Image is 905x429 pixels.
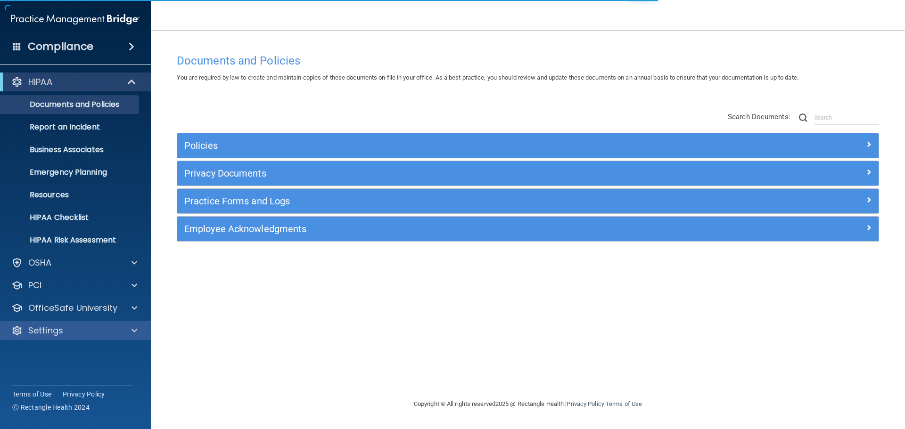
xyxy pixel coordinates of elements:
p: HIPAA Checklist [6,213,135,222]
p: PCI [28,280,41,291]
h4: Documents and Policies [177,55,879,67]
a: Privacy Documents [184,166,872,181]
a: Terms of Use [12,389,51,399]
span: You are required by law to create and maintain copies of these documents on file in your office. ... [177,74,798,81]
p: Report an Incident [6,122,135,132]
a: Employee Acknowledgments [184,221,872,236]
iframe: Drift Widget Chat Controller [742,362,894,400]
img: ic-search.3b580494.png [799,113,807,122]
div: Copyright © All rights reserved 2025 @ Rectangle Health | | [356,389,700,419]
p: OSHA [28,257,52,268]
p: OfficeSafe University [28,302,117,314]
p: Documents and Policies [6,100,135,109]
p: HIPAA [28,76,52,88]
a: Policies [184,138,872,153]
span: Ⓒ Rectangle Health 2024 [12,403,90,412]
p: HIPAA Risk Assessment [6,235,135,245]
a: OSHA [11,257,137,268]
a: Terms of Use [606,400,642,407]
p: Settings [28,325,63,336]
h4: Compliance [28,40,93,53]
a: HIPAA [11,76,137,88]
h5: Practice Forms and Logs [184,196,696,206]
a: Privacy Policy [567,400,604,407]
h5: Policies [184,140,696,151]
p: Resources [6,190,135,200]
a: Privacy Policy [63,389,105,399]
a: Settings [11,325,137,336]
h5: Employee Acknowledgments [184,224,696,234]
h5: Privacy Documents [184,168,696,178]
p: Business Associates [6,145,135,154]
input: Search [814,111,879,125]
img: PMB logo [11,10,140,29]
a: Practice Forms and Logs [184,194,872,209]
a: OfficeSafe University [11,302,137,314]
p: Emergency Planning [6,168,135,177]
span: Search Documents: [728,113,790,121]
a: PCI [11,280,137,291]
